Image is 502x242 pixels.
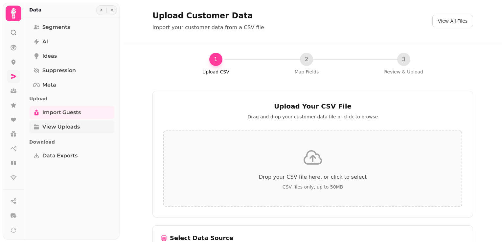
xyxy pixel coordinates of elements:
p: CSV files only, up to 50MB [180,184,446,190]
p: Drag and drop your customer data file or click to browse [163,113,462,120]
button: View All Files [432,15,473,27]
span: AI [42,38,48,46]
a: Suppression [29,64,114,77]
a: Meta [29,78,114,91]
span: View Uploads [42,123,80,131]
p: Map Fields [295,69,319,75]
p: Download [29,136,114,148]
p: Drop your CSV file here, or click to select [180,173,446,181]
span: 2 [305,55,308,63]
span: Suppression [42,67,76,74]
p: Upload [29,93,114,105]
p: Review & Upload [384,69,423,75]
span: Meta [42,81,56,89]
p: Import your customer data from a CSV file [152,24,264,31]
span: 1 [214,55,217,63]
nav: Tabs [24,18,120,239]
h1: Upload Customer Data [152,10,264,21]
a: Segments [29,21,114,34]
span: 3 [402,55,405,63]
span: Import Guests [42,109,81,116]
a: Ideas [29,50,114,63]
a: View Uploads [29,120,114,133]
span: Segments [42,23,70,31]
span: Ideas [42,52,57,60]
nav: Progress [202,53,423,75]
h2: Data [29,7,41,13]
a: Data Exports [29,149,114,162]
span: Data Exports [42,152,78,160]
h2: Upload Your CSV File [163,102,462,111]
a: AI [29,35,114,48]
p: Upload CSV [202,69,229,75]
a: Import Guests [29,106,114,119]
